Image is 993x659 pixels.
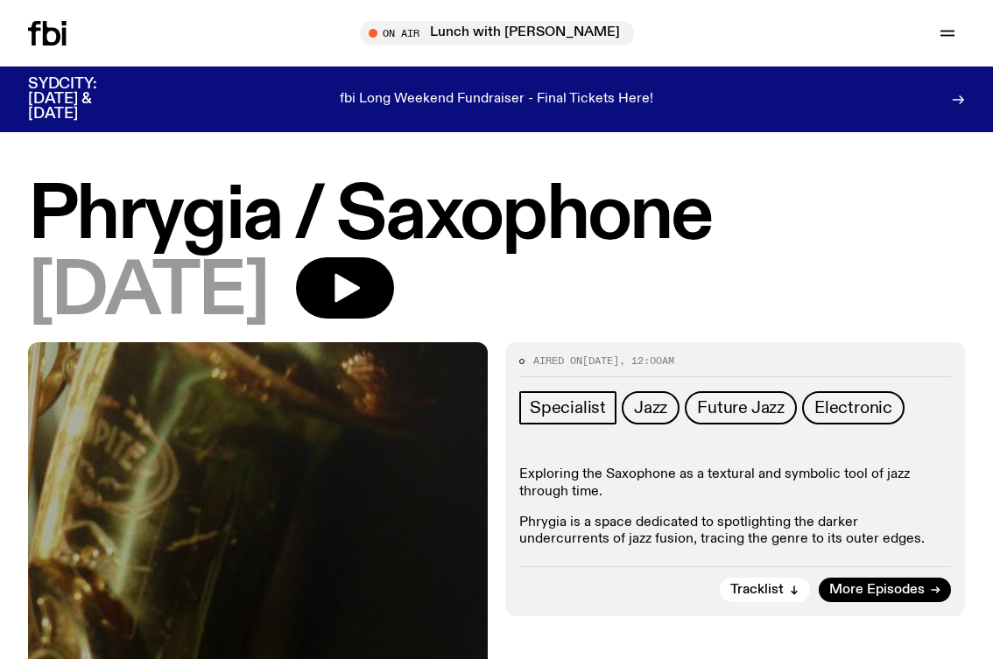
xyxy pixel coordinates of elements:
[685,391,797,424] a: Future Jazz
[28,181,965,252] h1: Phrygia / Saxophone
[619,354,674,368] span: , 12:00am
[360,21,634,46] button: On AirLunch with [PERSON_NAME]
[582,354,619,368] span: [DATE]
[634,398,667,417] span: Jazz
[802,391,905,424] a: Electronic
[340,92,653,108] p: fbi Long Weekend Fundraiser - Final Tickets Here!
[829,584,925,597] span: More Episodes
[697,398,785,417] span: Future Jazz
[814,398,892,417] span: Electronic
[533,354,582,368] span: Aired on
[819,578,951,602] a: More Episodes
[28,257,268,328] span: [DATE]
[730,584,784,597] span: Tracklist
[720,578,810,602] button: Tracklist
[28,77,140,122] h3: SYDCITY: [DATE] & [DATE]
[519,515,951,548] p: Phrygia is a space dedicated to spotlighting the darker undercurrents of jazz fusion, tracing the...
[519,391,616,424] a: Specialist
[530,398,606,417] span: Specialist
[519,466,951,500] p: Exploring the Saxophone as a textural and symbolic tool of jazz through time.
[622,391,680,424] a: Jazz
